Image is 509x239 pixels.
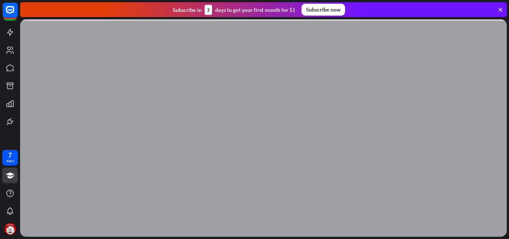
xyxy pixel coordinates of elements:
div: Subscribe in days to get your first month for $1 [173,5,295,15]
div: 7 [8,152,12,158]
div: 3 [205,5,212,15]
div: Subscribe now [301,4,345,16]
div: days [6,158,14,164]
a: 7 days [2,150,18,165]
